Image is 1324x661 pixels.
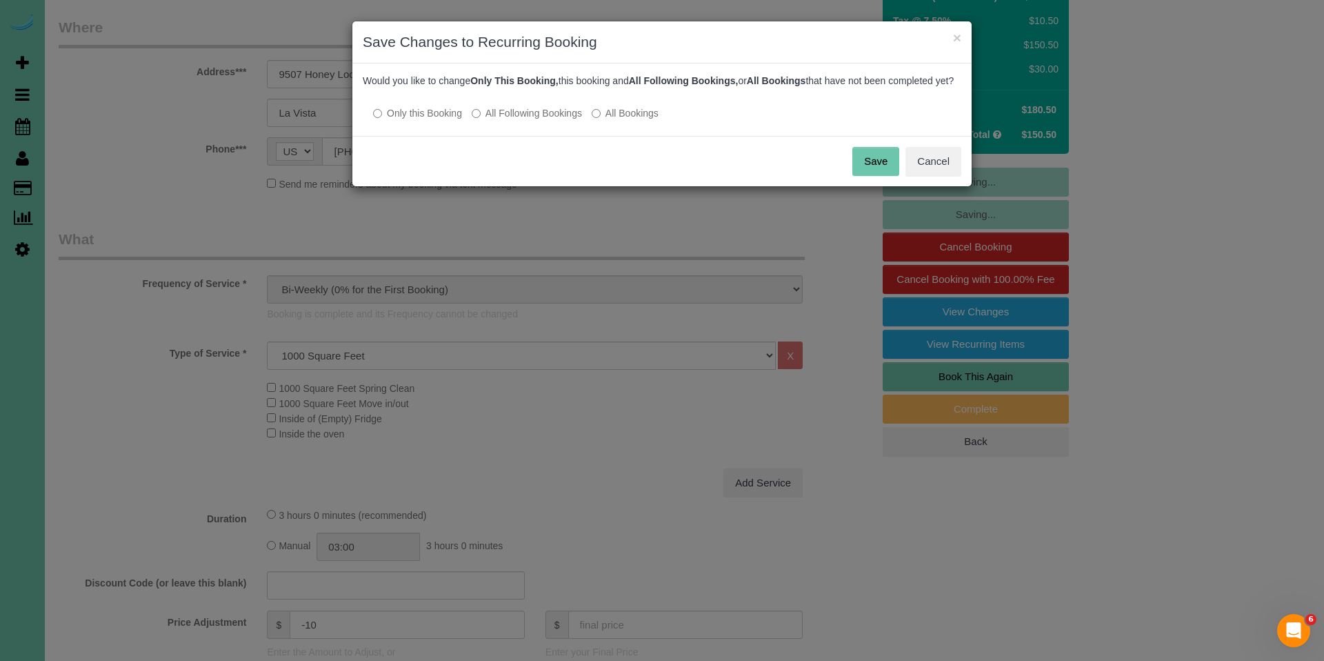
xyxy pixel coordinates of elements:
input: All Bookings [592,109,601,118]
p: Would you like to change this booking and or that have not been completed yet? [363,74,961,88]
span: 6 [1305,614,1316,625]
h3: Save Changes to Recurring Booking [363,32,961,52]
iframe: Intercom live chat [1277,614,1310,647]
label: All bookings that have not been completed yet will be changed. [592,106,659,120]
b: All Bookings [747,75,806,86]
button: Save [852,147,899,176]
label: All other bookings in the series will remain the same. [373,106,462,120]
button: Cancel [905,147,961,176]
label: This and all the bookings after it will be changed. [472,106,582,120]
input: All Following Bookings [472,109,481,118]
b: All Following Bookings, [629,75,739,86]
button: × [953,30,961,45]
input: Only this Booking [373,109,382,118]
b: Only This Booking, [470,75,559,86]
